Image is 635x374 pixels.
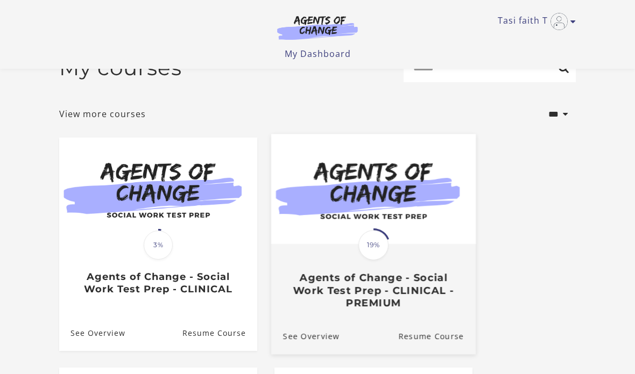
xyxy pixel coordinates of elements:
h3: Agents of Change - Social Work Test Prep - CLINICAL - PREMIUM [283,271,464,309]
img: Agents of Change Logo [266,15,369,40]
a: View more courses [59,107,146,120]
a: Agents of Change - Social Work Test Prep - CLINICAL: Resume Course [182,315,257,350]
h2: My courses [59,55,182,81]
a: Agents of Change - Social Work Test Prep - CLINICAL - PREMIUM: Resume Course [398,318,476,354]
a: Toggle menu [498,13,570,30]
h3: Agents of Change - Social Work Test Prep - CLINICAL [70,271,245,295]
a: Agents of Change - Social Work Test Prep - CLINICAL - PREMIUM: See Overview [271,318,340,354]
span: 3% [144,231,173,260]
a: My Dashboard [285,48,351,60]
a: Agents of Change - Social Work Test Prep - CLINICAL: See Overview [59,315,125,350]
span: 19% [358,230,389,260]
